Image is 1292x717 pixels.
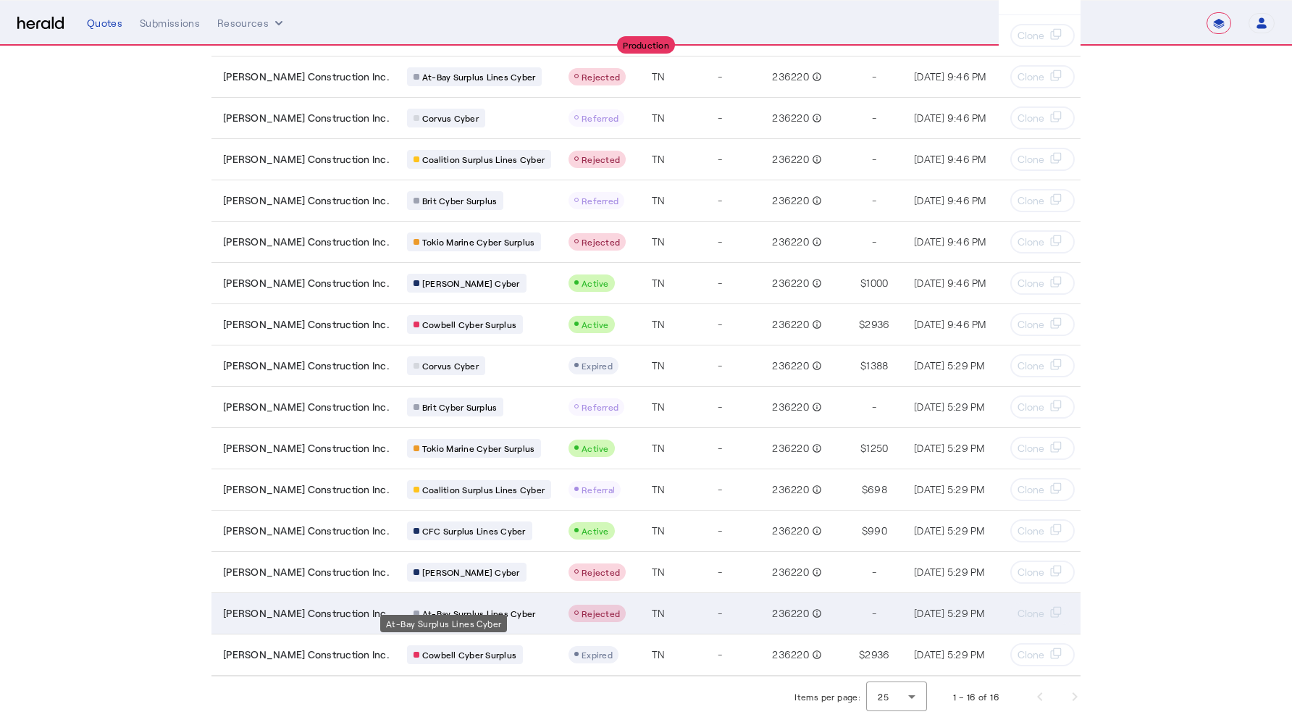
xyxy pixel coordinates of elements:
[872,606,876,621] span: -
[914,70,986,83] span: [DATE] 9:46 PM
[866,441,888,456] span: 1250
[914,194,986,206] span: [DATE] 9:46 PM
[718,276,722,290] span: -
[223,482,390,497] span: [PERSON_NAME] Construction Inc.
[422,608,536,619] span: At-Bay Surplus Lines Cyber
[422,154,545,165] span: Coalition Surplus Lines Cyber
[809,647,822,662] mat-icon: info_outline
[718,70,722,84] span: -
[914,483,985,495] span: [DATE] 5:29 PM
[223,152,390,167] span: [PERSON_NAME] Construction Inc.
[422,401,498,413] span: Brit Cyber Surplus
[1010,106,1075,130] button: Clone
[878,692,889,702] span: 25
[868,482,887,497] span: 698
[772,482,809,497] span: 236220
[860,358,866,373] span: $
[862,482,868,497] span: $
[582,402,618,412] span: Referred
[868,524,887,538] span: 990
[772,358,809,373] span: 236220
[872,565,876,579] span: -
[223,524,390,538] span: [PERSON_NAME] Construction Inc.
[422,649,516,661] span: Cowbell Cyber Surplus
[582,113,618,123] span: Referred
[582,650,613,660] span: Expired
[1018,70,1044,84] span: Clone
[809,606,822,621] mat-icon: info_outline
[422,525,526,537] span: CFC Surplus Lines Cyber
[914,648,985,661] span: [DATE] 5:29 PM
[422,71,536,83] span: At-Bay Surplus Lines Cyber
[223,193,390,208] span: [PERSON_NAME] Construction Inc.
[217,16,286,30] button: Resources dropdown menu
[652,276,666,290] span: TN
[914,524,985,537] span: [DATE] 5:29 PM
[809,111,822,125] mat-icon: info_outline
[860,441,866,456] span: $
[718,235,722,249] span: -
[652,235,666,249] span: TN
[1010,602,1075,625] button: Clone
[809,358,822,373] mat-icon: info_outline
[652,70,666,84] span: TN
[809,317,822,332] mat-icon: info_outline
[582,361,613,371] span: Expired
[872,235,876,249] span: -
[809,193,822,208] mat-icon: info_outline
[772,524,809,538] span: 236220
[1018,482,1044,497] span: Clone
[859,647,865,662] span: $
[1010,561,1075,584] button: Clone
[772,400,809,414] span: 236220
[866,276,888,290] span: 1000
[872,193,876,208] span: -
[772,647,809,662] span: 236220
[953,689,999,704] div: 1 – 16 of 16
[1018,606,1044,621] span: Clone
[652,400,666,414] span: TN
[1010,313,1075,336] button: Clone
[652,647,666,662] span: TN
[17,17,64,30] img: Herald Logo
[582,608,620,619] span: Rejected
[582,567,620,577] span: Rejected
[772,606,809,621] span: 236220
[223,441,390,456] span: [PERSON_NAME] Construction Inc.
[422,443,535,454] span: Tokio Marine Cyber Surplus
[1018,441,1044,456] span: Clone
[862,524,868,538] span: $
[914,277,986,289] span: [DATE] 9:46 PM
[1018,111,1044,125] span: Clone
[718,482,722,497] span: -
[582,443,609,453] span: Active
[718,565,722,579] span: -
[794,689,860,704] div: Items per page:
[87,16,122,30] div: Quotes
[652,441,666,456] span: TN
[652,152,666,167] span: TN
[223,70,390,84] span: [PERSON_NAME] Construction Inc.
[914,607,985,619] span: [DATE] 5:29 PM
[914,442,985,454] span: [DATE] 5:29 PM
[582,278,609,288] span: Active
[865,647,889,662] span: 2936
[223,647,390,662] span: [PERSON_NAME] Construction Inc.
[223,111,390,125] span: [PERSON_NAME] Construction Inc.
[1018,317,1044,332] span: Clone
[859,317,865,332] span: $
[1018,276,1044,290] span: Clone
[582,72,620,82] span: Rejected
[223,358,390,373] span: [PERSON_NAME] Construction Inc.
[718,606,722,621] span: -
[914,401,985,413] span: [DATE] 5:29 PM
[422,319,516,330] span: Cowbell Cyber Surplus
[1018,193,1044,208] span: Clone
[718,111,722,125] span: -
[772,193,809,208] span: 236220
[809,441,822,456] mat-icon: info_outline
[914,318,986,330] span: [DATE] 9:46 PM
[422,484,545,495] span: Coalition Surplus Lines Cyber
[1010,395,1075,419] button: Clone
[718,193,722,208] span: -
